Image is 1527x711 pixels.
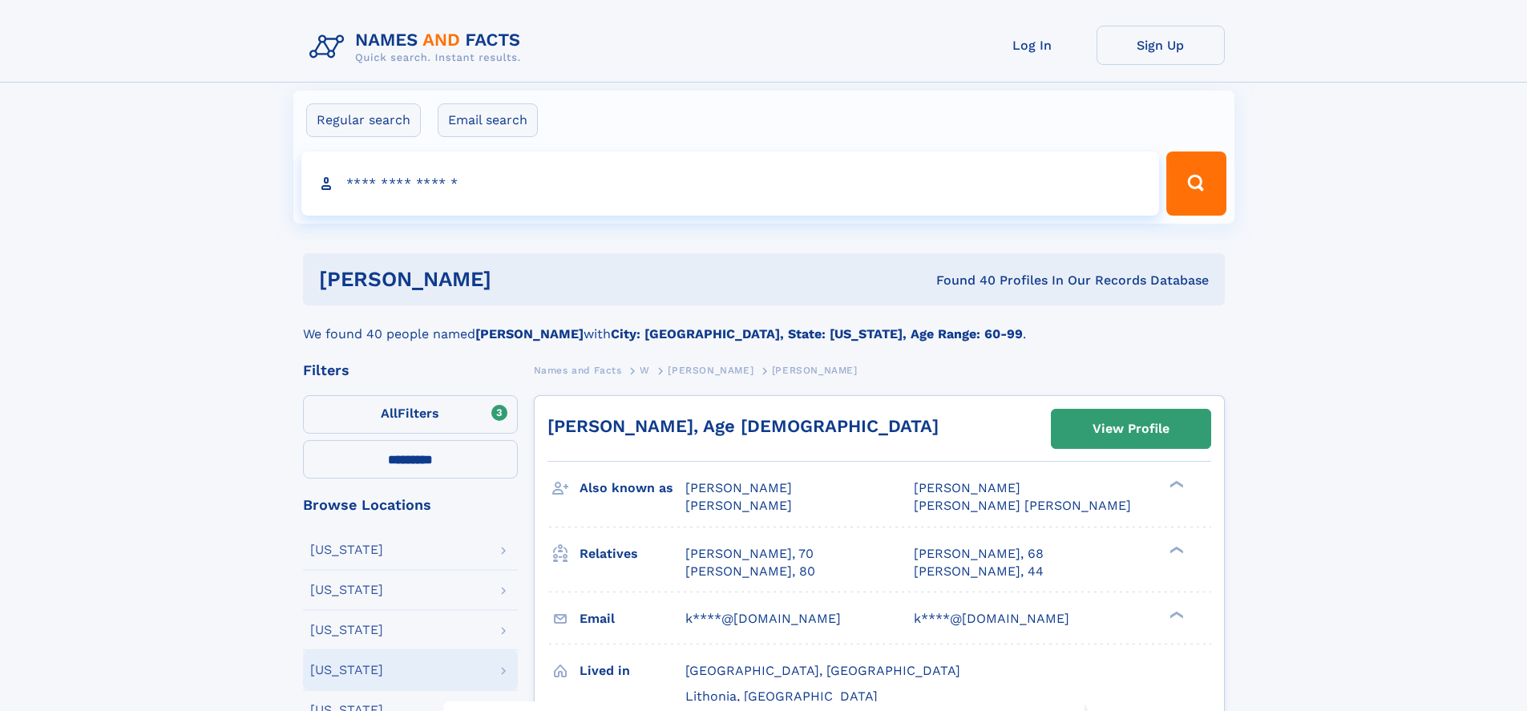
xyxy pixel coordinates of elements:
label: Regular search [306,103,421,137]
span: [PERSON_NAME] [668,365,753,376]
a: Log In [968,26,1097,65]
button: Search Button [1166,151,1226,216]
a: W [640,360,650,380]
div: ❯ [1165,609,1185,620]
a: [PERSON_NAME], 68 [914,545,1044,563]
span: Lithonia, [GEOGRAPHIC_DATA] [685,689,878,704]
a: [PERSON_NAME], 70 [685,545,814,563]
b: City: [GEOGRAPHIC_DATA], State: [US_STATE], Age Range: 60-99 [611,326,1023,341]
h1: [PERSON_NAME] [319,269,714,289]
div: View Profile [1093,410,1169,447]
div: [US_STATE] [310,584,383,596]
input: search input [301,151,1160,216]
div: [US_STATE] [310,624,383,636]
div: ❯ [1165,544,1185,555]
span: [PERSON_NAME] [685,480,792,495]
a: [PERSON_NAME], 44 [914,563,1044,580]
a: Names and Facts [534,360,622,380]
h3: Also known as [580,475,685,502]
label: Filters [303,395,518,434]
a: Sign Up [1097,26,1225,65]
span: [PERSON_NAME] [914,480,1020,495]
span: W [640,365,650,376]
h3: Lived in [580,657,685,685]
span: [PERSON_NAME] [PERSON_NAME] [914,498,1131,513]
div: ❯ [1165,479,1185,490]
div: Found 40 Profiles In Our Records Database [713,272,1209,289]
div: We found 40 people named with . [303,305,1225,344]
a: [PERSON_NAME] [668,360,753,380]
span: [PERSON_NAME] [685,498,792,513]
b: [PERSON_NAME] [475,326,584,341]
span: [PERSON_NAME] [772,365,858,376]
img: Logo Names and Facts [303,26,534,69]
span: [GEOGRAPHIC_DATA], [GEOGRAPHIC_DATA] [685,663,960,678]
span: All [381,406,398,421]
a: [PERSON_NAME], Age [DEMOGRAPHIC_DATA] [547,416,939,436]
div: [US_STATE] [310,664,383,677]
h3: Email [580,605,685,632]
a: View Profile [1052,410,1210,448]
div: Filters [303,363,518,378]
a: [PERSON_NAME], 80 [685,563,815,580]
label: Email search [438,103,538,137]
div: [US_STATE] [310,543,383,556]
div: Browse Locations [303,498,518,512]
h3: Relatives [580,540,685,568]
